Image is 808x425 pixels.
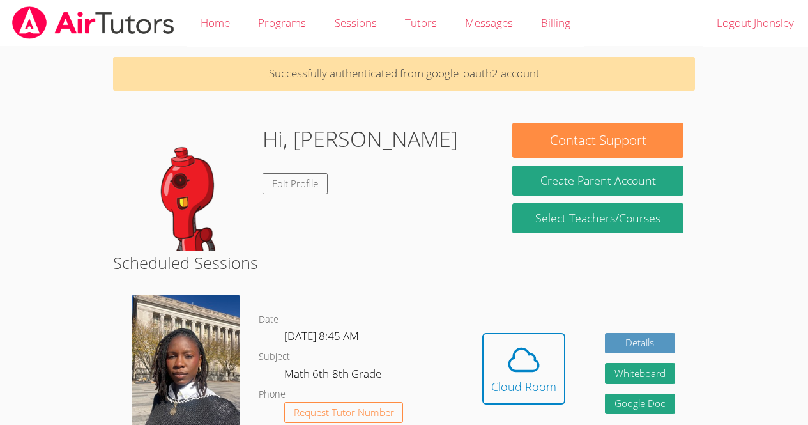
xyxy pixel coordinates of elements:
[11,6,176,39] img: airtutors_banner-c4298cdbf04f3fff15de1276eac7730deb9818008684d7c2e4769d2f7ddbe033.png
[263,173,328,194] a: Edit Profile
[605,394,675,415] a: Google Doc
[512,123,683,158] button: Contact Support
[259,312,278,328] dt: Date
[294,408,394,417] span: Request Tutor Number
[605,333,675,354] a: Details
[465,15,513,30] span: Messages
[284,402,404,423] button: Request Tutor Number
[263,123,458,155] h1: Hi, [PERSON_NAME]
[259,387,286,403] dt: Phone
[259,349,290,365] dt: Subject
[512,166,683,196] button: Create Parent Account
[605,363,675,384] button: Whiteboard
[125,123,252,251] img: default.png
[284,328,359,343] span: [DATE] 8:45 AM
[113,251,695,275] h2: Scheduled Sessions
[491,378,556,396] div: Cloud Room
[512,203,683,233] a: Select Teachers/Courses
[284,365,384,387] dd: Math 6th-8th Grade
[113,57,695,91] p: Successfully authenticated from google_oauth2 account
[482,333,565,405] button: Cloud Room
